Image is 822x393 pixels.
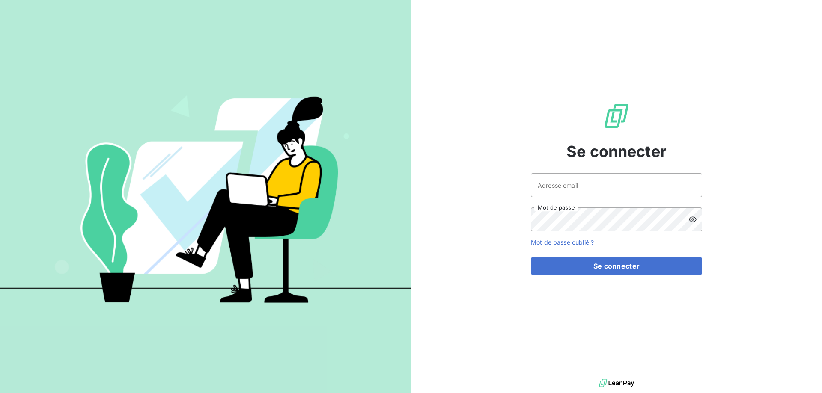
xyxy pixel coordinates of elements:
[531,239,594,246] a: Mot de passe oublié ?
[599,377,634,390] img: logo
[566,140,667,163] span: Se connecter
[603,102,630,130] img: Logo LeanPay
[531,173,702,197] input: placeholder
[531,257,702,275] button: Se connecter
